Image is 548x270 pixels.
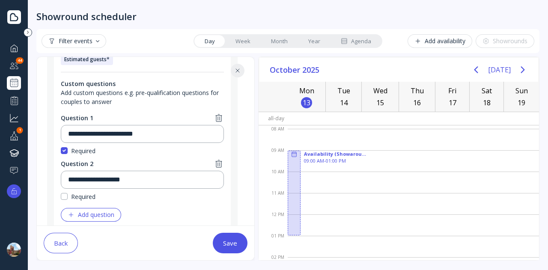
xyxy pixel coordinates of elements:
button: Filter events [42,34,106,48]
div: Back [54,240,68,246]
div: Add custom questions e.g. pre-qualification questions for couples to answer [61,88,224,106]
div: Availability (Showarounds Dylan), 09:00 AM - 01:00 PM [288,150,536,236]
div: 14 [338,97,349,108]
span: Estimated guests * [64,56,110,63]
div: Custom questions [61,79,224,88]
button: Save [213,233,247,253]
div: Sun [504,85,539,97]
div: All-day [259,112,288,125]
div: Couples manager [7,59,21,73]
a: Knowledge hub [7,146,21,160]
div: 10 AM [259,167,288,189]
a: Dashboard [7,41,21,55]
a: Your profile1 [7,128,21,142]
button: October2025 [266,62,325,77]
div: Add availability [414,38,465,45]
div: 12 PM [259,210,288,231]
a: Couples manager44 [7,59,21,73]
div: Save [223,240,237,246]
div: 13 [301,97,312,108]
a: Showround scheduler [7,76,21,90]
div: Showround scheduler [36,10,137,22]
a: Day [194,35,225,47]
div: Filter events [48,38,99,45]
div: 15 [375,97,386,108]
a: Performance [7,93,21,107]
div: Agenda [341,37,371,45]
button: Add question [61,208,121,222]
button: Next page [514,61,531,78]
button: Previous page [468,61,485,78]
a: Grow your business [7,111,21,125]
div: 1 [17,127,23,134]
div: Required [71,146,95,155]
div: Question 2 [61,160,93,168]
button: Showrounds [476,34,534,48]
div: Required [71,192,95,201]
a: Month [261,35,298,47]
div: 08 AM [259,125,288,146]
button: Back [44,233,78,253]
div: 17 [447,97,458,108]
button: [DATE] [488,62,511,77]
div: Fri [435,85,469,97]
a: Year [298,35,331,47]
a: Help & support [7,163,21,178]
div: Add question [68,211,114,218]
div: 09 AM [259,146,288,167]
div: Showrounds [482,38,527,45]
div: Wed [362,85,399,97]
div: 44 [16,57,24,64]
span: October [270,62,302,77]
span: 2025 [302,62,322,77]
div: 16 [411,97,423,108]
div: Sat [470,85,503,97]
a: Week [225,35,261,47]
div: 11 AM [259,189,288,210]
button: Upgrade options [7,184,21,198]
div: 19 [516,97,527,108]
div: 18 [481,97,492,108]
div: Mon [288,85,325,97]
div: Tue [326,85,361,97]
div: Thu [399,85,435,97]
div: 01 PM [259,231,288,253]
button: Add availability [408,34,472,48]
div: Question 1 [61,114,93,122]
div: Your profile [7,128,21,142]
